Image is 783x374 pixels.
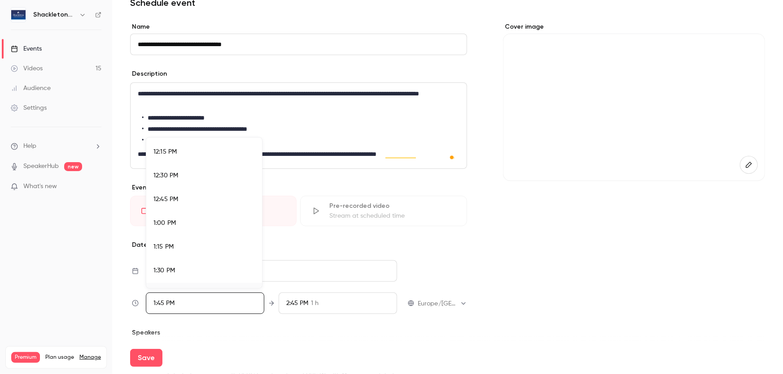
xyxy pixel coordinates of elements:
[153,220,176,226] span: 1:00 PM
[153,196,178,202] span: 12:45 PM
[153,244,174,250] span: 1:15 PM
[153,267,175,274] span: 1:30 PM
[153,149,177,155] span: 12:15 PM
[153,172,178,179] span: 12:30 PM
